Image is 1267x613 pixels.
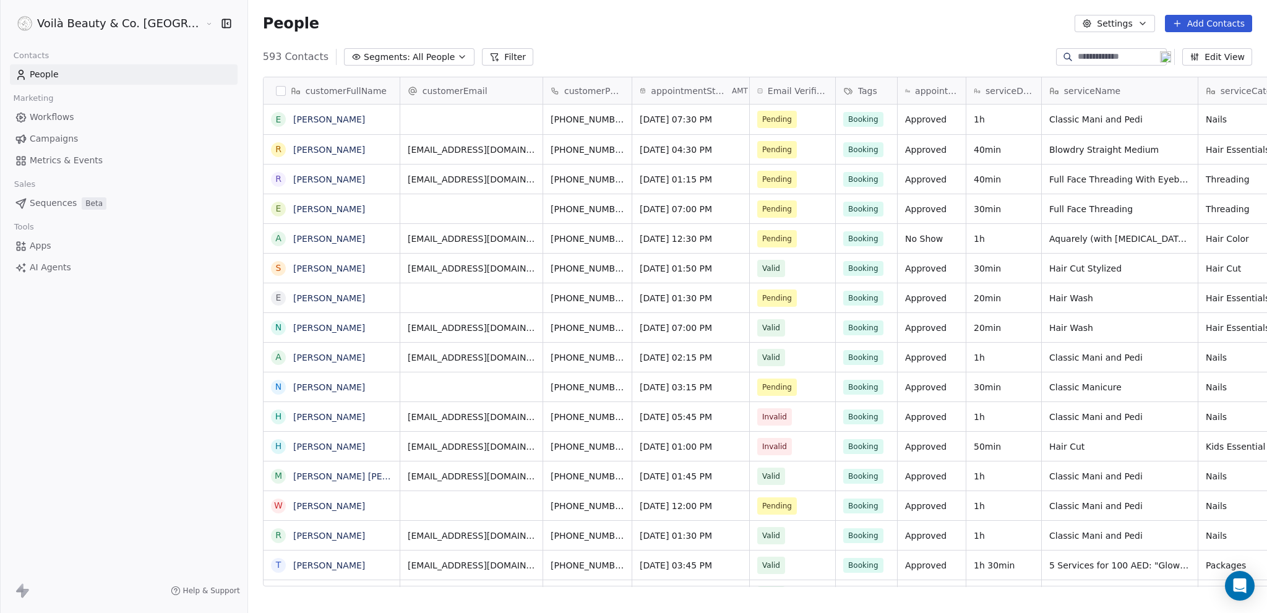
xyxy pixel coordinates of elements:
span: Approved [905,470,958,482]
a: [PERSON_NAME] [293,323,365,333]
span: [DATE] 01:30 PM [640,529,742,542]
div: R [275,143,281,156]
span: Valid [762,351,780,364]
span: All People [413,51,455,64]
img: Voila_Beauty_And_Co_Logo.png [17,16,32,31]
span: Booking [843,320,883,335]
span: Metrics & Events [30,154,103,167]
span: 1h [974,233,1034,245]
div: appointmentStartDateTimeAMT [632,77,749,104]
span: serviceDuration [986,85,1034,97]
span: Pending [762,144,792,156]
span: customerFullName [306,85,387,97]
span: Approved [905,529,958,542]
span: Booking [843,112,883,127]
span: [PHONE_NUMBER] [551,292,624,304]
a: [PERSON_NAME] [293,204,365,214]
span: Aquarely (with [MEDICAL_DATA]) Short [1049,233,1190,245]
span: [PHONE_NUMBER] [551,203,624,215]
div: H [275,410,282,423]
a: [PERSON_NAME] [293,560,365,570]
span: [PHONE_NUMBER] [551,529,624,542]
span: [EMAIL_ADDRESS][DOMAIN_NAME] [408,440,535,453]
span: 1h [974,500,1034,512]
span: [PHONE_NUMBER] [551,559,624,572]
span: No Show [905,233,958,245]
div: T [276,559,281,572]
div: appointmentStatus [898,77,966,104]
span: 30min [974,203,1034,215]
div: H [275,440,282,453]
span: Hair Wash [1049,292,1190,304]
a: [PERSON_NAME] [PERSON_NAME] [293,471,440,481]
span: [DATE] 04:30 PM [640,144,742,156]
span: 20min [974,322,1034,334]
span: Booking [843,142,883,157]
span: [DATE] 01:15 PM [640,173,742,186]
span: Valid [762,470,780,482]
span: Marketing [8,89,59,108]
a: [PERSON_NAME] [293,382,365,392]
span: [DATE] 05:45 PM [640,411,742,423]
span: [DATE] 07:30 PM [640,113,742,126]
span: Workflows [30,111,74,124]
span: [PHONE_NUMBER] [551,381,624,393]
a: [PERSON_NAME] [293,264,365,273]
div: R [275,529,281,542]
a: Workflows [10,107,238,127]
span: Blowdry Straight Medium [1049,144,1190,156]
span: Booking [843,439,883,454]
span: [EMAIL_ADDRESS][DOMAIN_NAME] [408,529,535,542]
div: M [275,469,282,482]
span: Contacts [8,46,54,65]
span: [EMAIL_ADDRESS][DOMAIN_NAME] [408,233,535,245]
span: Classic Mani and Pedi [1049,500,1190,512]
span: 40min [974,144,1034,156]
span: [DATE] 03:45 PM [640,559,742,572]
a: People [10,64,238,85]
span: appointmentStatus [915,85,958,97]
div: E [275,291,281,304]
span: Beta [82,197,106,210]
span: Tags [858,85,877,97]
span: Approved [905,411,958,423]
a: [PERSON_NAME] [293,531,365,541]
span: Valid [762,322,780,334]
span: Invalid [762,440,787,453]
span: [DATE] 03:15 PM [640,381,742,393]
span: [EMAIL_ADDRESS][DOMAIN_NAME] [408,411,535,423]
span: Booking [843,291,883,306]
div: E [275,113,281,126]
span: Pending [762,113,792,126]
button: Settings [1075,15,1154,32]
a: [PERSON_NAME] [293,501,365,511]
span: Booking [843,469,883,484]
span: Approved [905,262,958,275]
span: 1h 30min [974,559,1034,572]
span: 30min [974,262,1034,275]
span: Booking [843,528,883,543]
span: [PHONE_NUMBER] [551,262,624,275]
div: S [275,262,281,275]
span: [EMAIL_ADDRESS][DOMAIN_NAME] [408,322,535,334]
span: Pending [762,203,792,215]
span: Classic Mani and Pedi [1049,113,1190,126]
span: [EMAIL_ADDRESS][DOMAIN_NAME] [408,144,535,156]
span: [DATE] 07:00 PM [640,322,742,334]
span: People [30,68,59,81]
a: [PERSON_NAME] [293,234,365,244]
span: [DATE] 01:50 PM [640,262,742,275]
span: 20min [974,292,1034,304]
span: Hair Cut [1049,440,1190,453]
a: Metrics & Events [10,150,238,171]
span: Approved [905,351,958,364]
span: Full Face Threading With Eyebrow [1049,173,1190,186]
span: Pending [762,381,792,393]
span: AI Agents [30,261,71,274]
div: Tags [836,77,897,104]
span: 5 Services for 100 AED: "Glow Five" [1049,559,1190,572]
a: Help & Support [171,586,240,596]
span: Booking [843,350,883,365]
span: 593 Contacts [263,49,329,64]
span: Classic Manicure [1049,381,1190,393]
